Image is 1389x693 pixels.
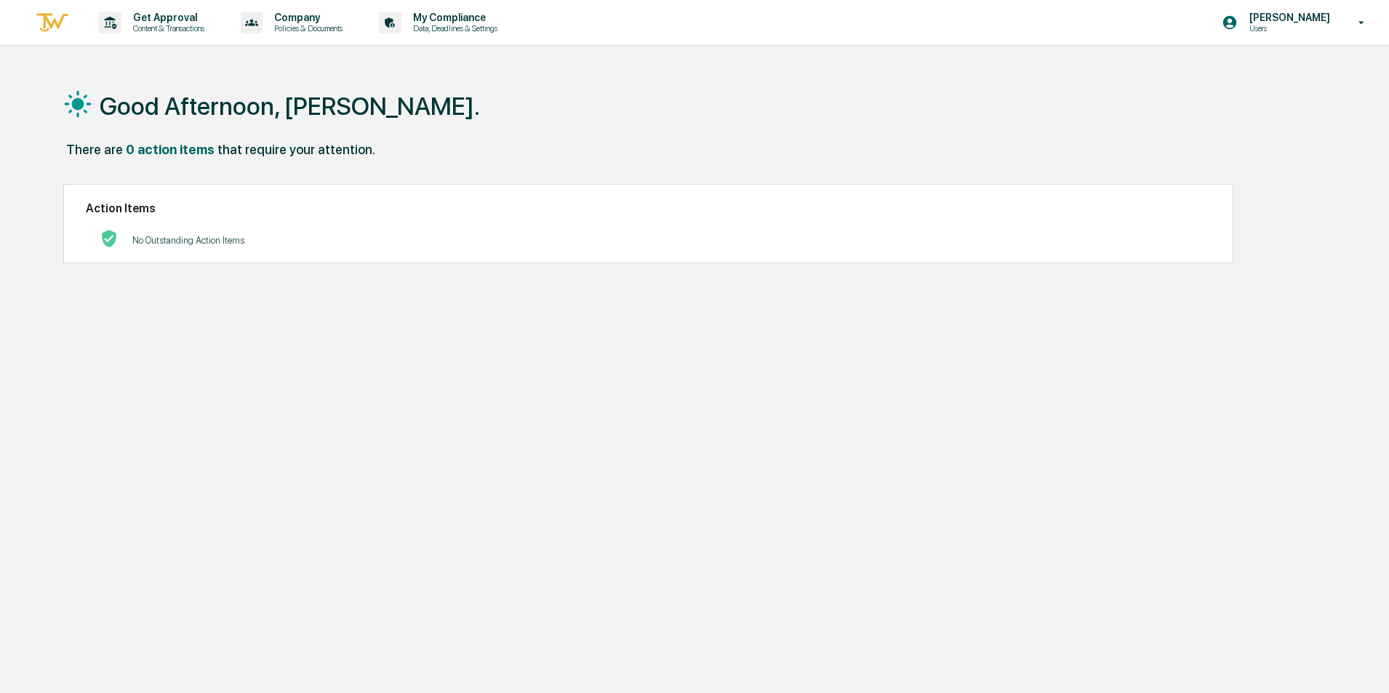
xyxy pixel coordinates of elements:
[100,230,118,247] img: No Actions logo
[1238,23,1337,33] p: Users
[401,12,505,23] p: My Compliance
[121,12,212,23] p: Get Approval
[126,142,215,157] div: 0 action items
[263,23,350,33] p: Policies & Documents
[132,235,244,246] p: No Outstanding Action Items
[66,142,123,157] div: There are
[100,92,480,121] h1: Good Afternoon, [PERSON_NAME].
[1238,12,1337,23] p: [PERSON_NAME]
[217,142,375,157] div: that require your attention.
[401,23,505,33] p: Data, Deadlines & Settings
[86,201,1211,215] h2: Action Items
[263,12,350,23] p: Company
[35,11,70,35] img: logo
[121,23,212,33] p: Content & Transactions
